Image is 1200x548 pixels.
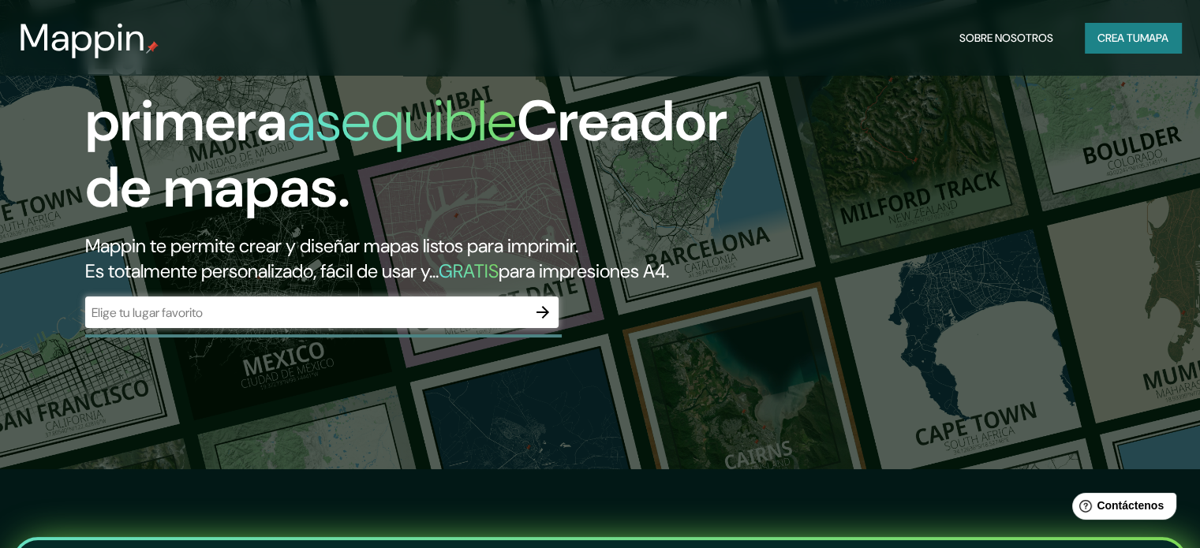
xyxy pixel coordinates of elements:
button: Sobre nosotros [953,23,1060,53]
font: La primera [85,18,287,158]
font: GRATIS [439,259,499,283]
font: Mappin [19,13,146,62]
font: Es totalmente personalizado, fácil de usar y... [85,259,439,283]
font: mapa [1140,31,1168,45]
font: para impresiones A4. [499,259,669,283]
font: Mappin te permite crear y diseñar mapas listos para imprimir. [85,233,578,258]
font: Creador de mapas. [85,84,727,224]
font: Sobre nosotros [959,31,1053,45]
iframe: Lanzador de widgets de ayuda [1060,486,1183,531]
input: Elige tu lugar favorito [85,304,527,322]
font: Crea tu [1097,31,1140,45]
button: Crea tumapa [1085,23,1181,53]
font: asequible [287,84,517,158]
img: pin de mapeo [146,41,159,54]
